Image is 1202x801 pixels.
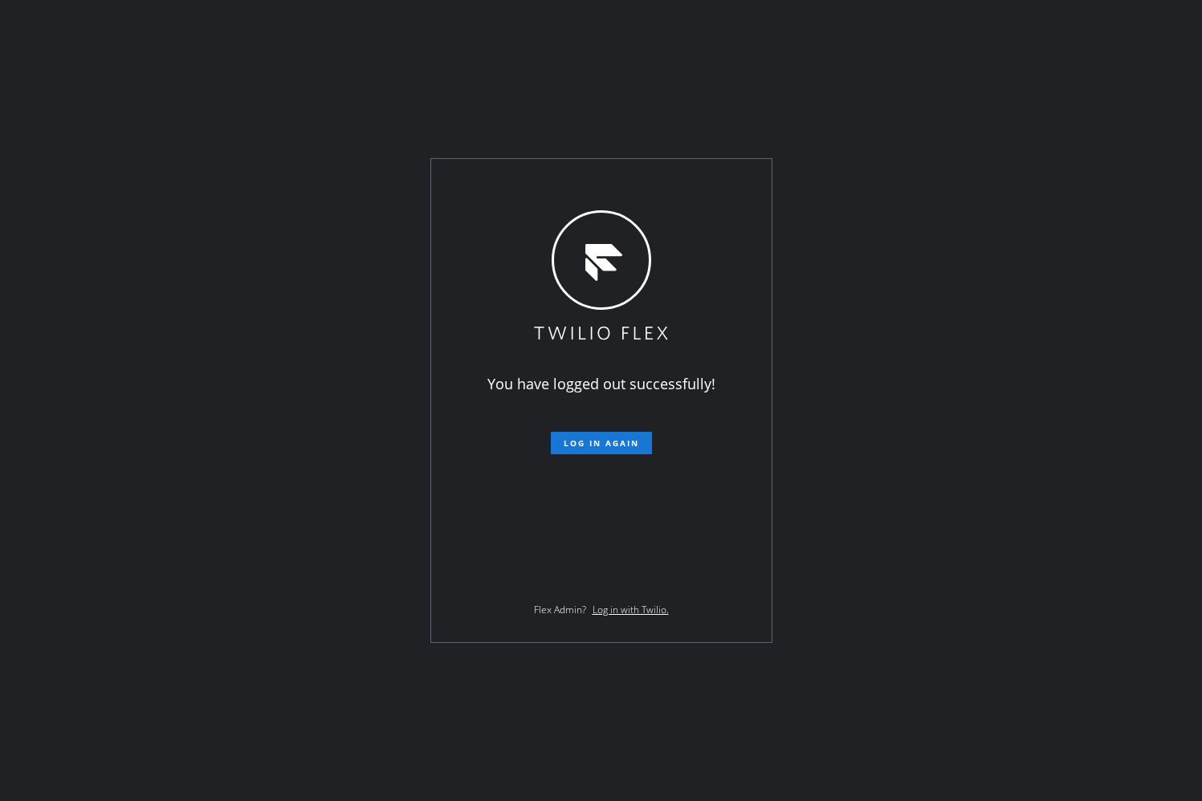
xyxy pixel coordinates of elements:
[534,603,586,616] span: Flex Admin?
[551,432,652,454] button: Log in again
[487,374,715,393] span: You have logged out successfully!
[564,437,639,449] span: Log in again
[593,603,669,616] a: Log in with Twilio.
